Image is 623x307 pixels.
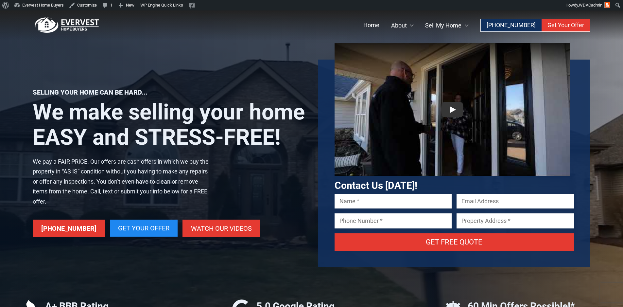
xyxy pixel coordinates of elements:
[33,220,105,237] a: [PHONE_NUMBER]
[457,194,574,208] input: Email Address
[33,89,305,96] p: Selling your home can be hard...
[542,19,590,31] a: Get Your Offer
[335,180,574,191] h3: Contact Us [DATE]!
[579,3,602,8] span: WDACadmin
[481,19,542,31] a: [PHONE_NUMBER]
[182,220,260,237] a: Watch Our Videos
[33,99,305,150] h1: We make selling your home EASY and STRESS-FREE!
[487,22,536,28] span: [PHONE_NUMBER]
[33,157,214,207] p: We pay a FAIR PRICE. Our offers are cash offers in which we buy the property in “AS IS” condition...
[457,213,574,228] input: Property Address *
[335,233,574,251] input: Get Free Quote
[335,213,452,228] input: Phone Number *
[335,194,452,208] input: Name *
[33,17,101,33] img: logo.png
[385,19,420,31] a: About
[335,194,574,259] form: Contact form
[357,19,385,31] a: Home
[110,220,178,237] a: Get Your Offer
[419,19,474,31] a: Sell My Home
[41,225,96,232] span: [PHONE_NUMBER]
